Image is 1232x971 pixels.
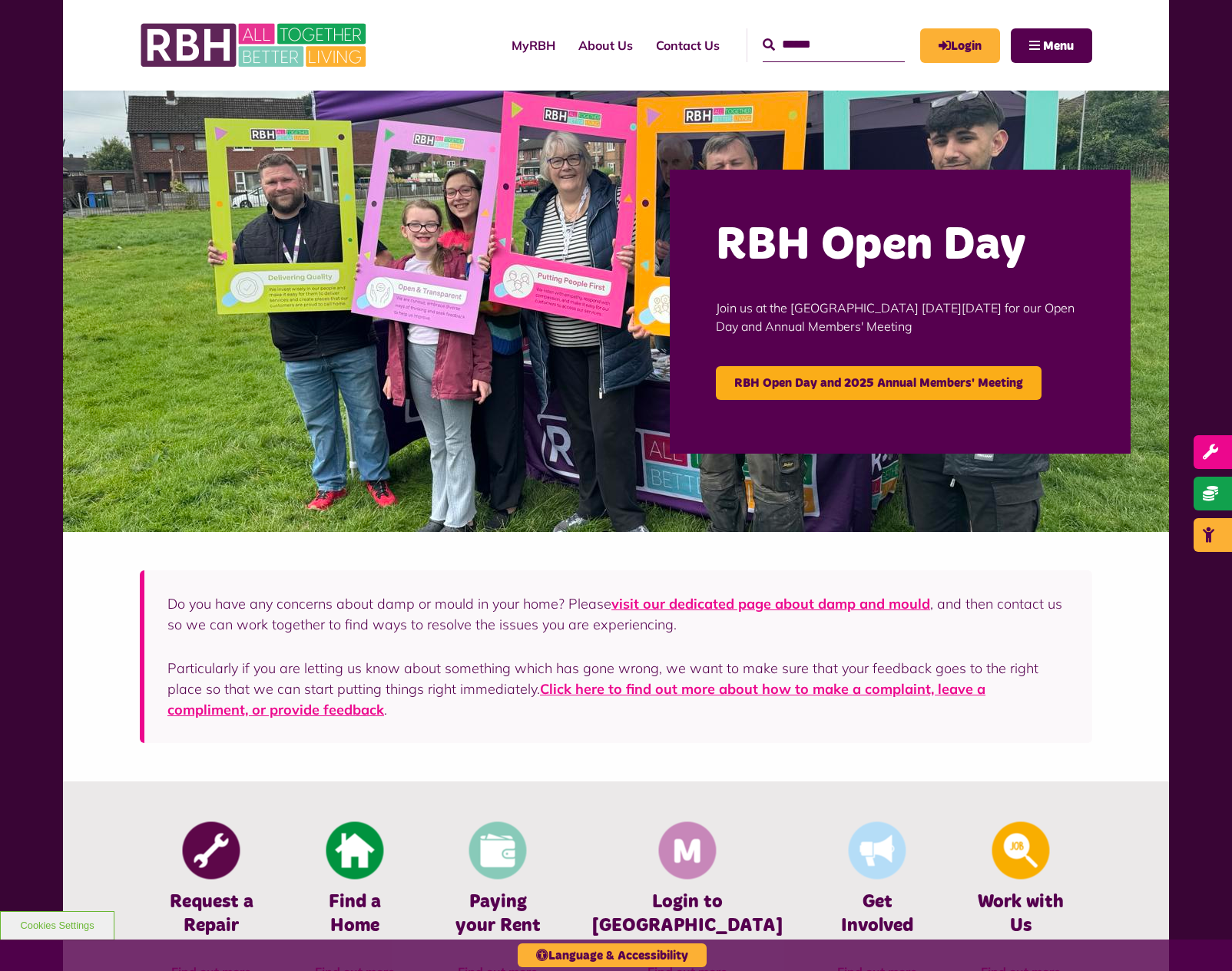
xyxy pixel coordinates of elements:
[592,890,783,938] h4: Login to [GEOGRAPHIC_DATA]
[167,658,1069,720] p: Particularly if you are letting us know about something which has gone wrong, we want to make sur...
[992,822,1049,880] img: Looking For A Job
[167,593,1069,635] p: Do you have any concerns about damp or mould in your home? Please , and then contact us so we can...
[716,366,1042,400] a: RBH Open Day and 2025 Annual Members' Meeting
[659,822,717,880] img: Membership And Mutuality
[849,822,906,880] img: Get Involved
[183,822,240,880] img: Report Repair
[1043,40,1074,52] span: Menu
[567,25,644,66] a: About Us
[518,943,707,967] button: Language & Accessibility
[167,680,985,718] a: Click here to find out more about how to make a complaint, leave a compliment, or provide feedback
[326,822,383,880] img: Find A Home
[716,216,1085,276] h2: RBH Open Day
[140,15,370,75] img: RBH
[920,28,1000,63] a: MyRBH
[500,25,567,66] a: MyRBH
[306,890,402,938] h4: Find a Home
[611,595,930,613] a: visit our dedicated page about damp and mould
[469,822,527,880] img: Pay Rent
[163,890,260,938] h4: Request a Repair
[449,890,546,938] h4: Paying your Rent
[716,276,1085,358] p: Join us at the [GEOGRAPHIC_DATA] [DATE][DATE] for our Open Day and Annual Members' Meeting
[972,890,1069,938] h4: Work with Us
[644,25,731,66] a: Contact Us
[1011,28,1092,63] button: Navigation
[63,91,1169,532] img: Image (22)
[829,890,926,938] h4: Get Involved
